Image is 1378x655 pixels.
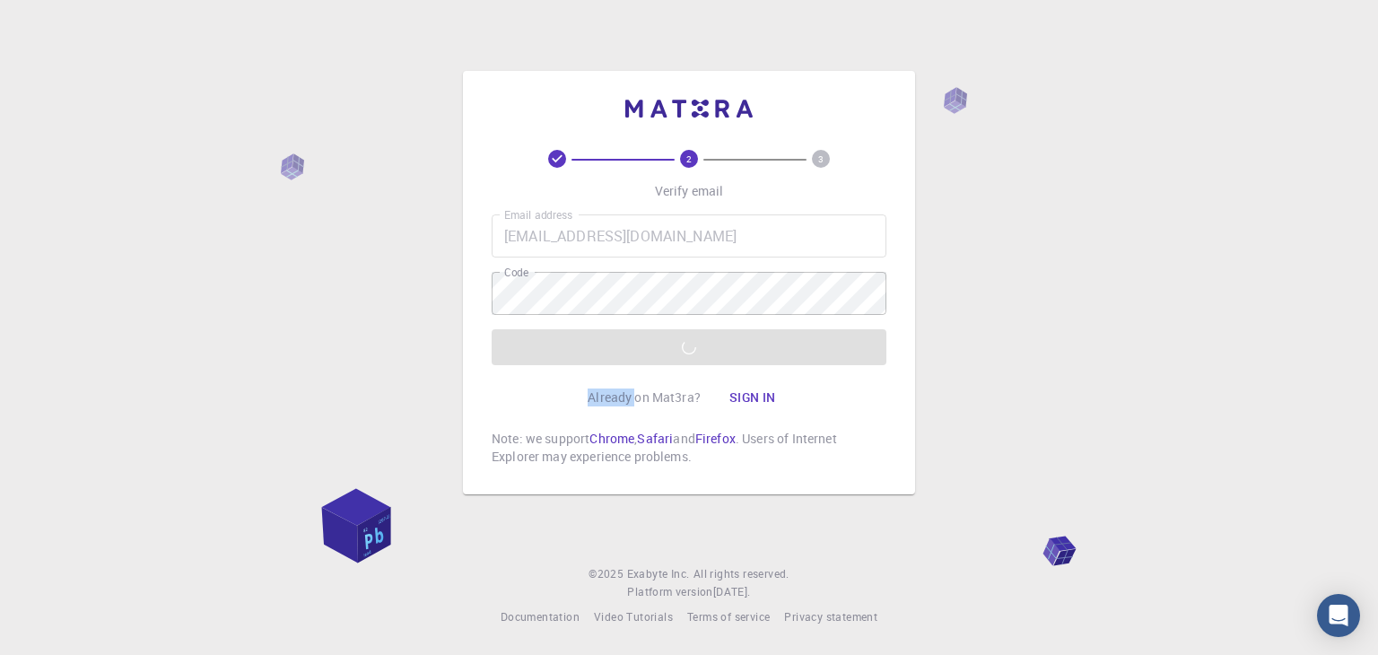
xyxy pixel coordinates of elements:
[589,565,626,583] span: © 2025
[715,380,790,415] button: Sign in
[594,608,673,626] a: Video Tutorials
[594,609,673,624] span: Video Tutorials
[784,608,877,626] a: Privacy statement
[492,430,886,466] p: Note: we support , and . Users of Internet Explorer may experience problems.
[1317,594,1360,637] div: Open Intercom Messenger
[588,389,701,406] p: Already on Mat3ra?
[693,565,789,583] span: All rights reserved.
[627,583,712,601] span: Platform version
[687,609,770,624] span: Terms of service
[784,609,877,624] span: Privacy statement
[695,430,736,447] a: Firefox
[501,609,580,624] span: Documentation
[589,430,634,447] a: Chrome
[504,207,572,223] label: Email address
[501,608,580,626] a: Documentation
[504,265,528,280] label: Code
[627,565,690,583] a: Exabyte Inc.
[687,608,770,626] a: Terms of service
[818,153,824,165] text: 3
[627,566,690,581] span: Exabyte Inc.
[686,153,692,165] text: 2
[655,182,724,200] p: Verify email
[713,584,751,598] span: [DATE] .
[713,583,751,601] a: [DATE].
[637,430,673,447] a: Safari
